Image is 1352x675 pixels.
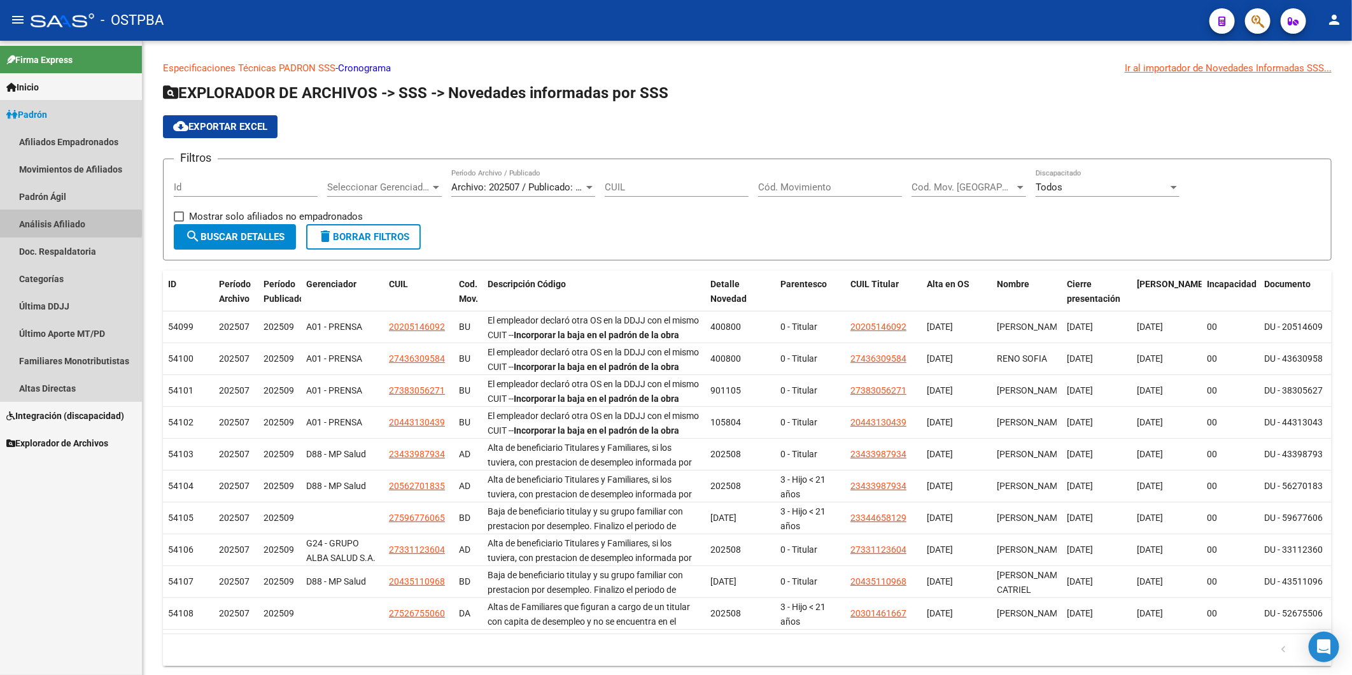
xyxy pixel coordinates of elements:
[306,322,362,332] span: A01 - PRENSA
[185,229,201,244] mat-icon: search
[1207,447,1254,462] div: 00
[384,271,454,327] datatable-header-cell: CUIL
[258,271,301,327] datatable-header-cell: Período Publicado
[1264,417,1323,427] span: DU - 44313043
[1207,479,1254,494] div: 00
[1067,608,1093,618] span: [DATE]
[488,425,679,465] strong: Incorporar la baja en el padrón de la obra social. Verificar si el empleador declaro [DOMAIN_NAME...
[780,322,817,332] span: 0 - Titular
[780,544,817,555] span: 0 - Titular
[710,279,747,304] span: Detalle Novedad
[459,544,470,555] span: AD
[1137,385,1163,395] span: [DATE]
[850,513,906,523] span: 23344658129
[775,271,845,327] datatable-header-cell: Parentesco
[219,385,250,395] span: 202507
[459,353,470,364] span: BU
[1264,513,1323,523] span: DU - 59677606
[389,449,445,459] span: 23433987934
[264,322,294,332] span: 202509
[301,271,384,327] datatable-header-cell: Gerenciador
[992,271,1062,327] datatable-header-cell: Nombre
[1259,271,1329,327] datatable-header-cell: Documento
[488,315,699,369] span: El empleador declaró otra OS en la DDJJ con el mismo CUIT -- -- OS ddjj
[1137,544,1163,555] span: [DATE]
[219,513,250,523] span: 202507
[459,322,470,332] span: BU
[1067,417,1093,427] span: [DATE]
[927,481,953,491] span: [DATE]
[10,12,25,27] mat-icon: menu
[389,513,445,523] span: 27596776065
[214,271,258,327] datatable-header-cell: Período Archivo
[710,385,741,395] span: 901105
[488,602,690,670] span: Altas de Familiares que figuran a cargo de un titular con capita de desempleo y no se encuentra e...
[264,417,294,427] span: 202509
[997,513,1065,523] span: [PERSON_NAME]
[927,322,953,332] span: [DATE]
[850,417,906,427] span: 20443130439
[1067,322,1093,332] span: [DATE]
[168,417,194,427] span: 54102
[185,231,285,243] span: Buscar Detalles
[163,271,214,327] datatable-header-cell: ID
[780,506,826,531] span: 3 - Hijo < 21 años
[488,347,699,401] span: El empleador declaró otra OS en la DDJJ con el mismo CUIT -- -- OS ddjj
[850,449,906,459] span: 23433987934
[488,411,699,464] span: El empleador declaró otra OS en la DDJJ con el mismo CUIT -- -- OS ddjj
[306,538,376,563] span: G24 - GRUPO ALBA SALUD S.A.
[850,576,906,586] span: 20435110968
[389,417,445,427] span: 20443130439
[219,449,250,459] span: 202507
[306,279,356,289] span: Gerenciador
[389,385,445,395] span: 27383056271
[101,6,164,34] span: - OSTPBA
[163,84,668,102] span: EXPLORADOR DE ARCHIVOS -> SSS -> Novedades informadas por SSS
[219,353,250,364] span: 202507
[264,576,294,586] span: 202509
[189,209,363,224] span: Mostrar solo afiliados no empadronados
[306,224,421,250] button: Borrar Filtros
[1202,271,1259,327] datatable-header-cell: Incapacidad
[780,576,817,586] span: 0 - Titular
[1207,320,1254,334] div: 00
[459,279,478,304] span: Cod. Mov.
[219,576,250,586] span: 202507
[488,379,699,432] span: El empleador declaró otra OS en la DDJJ con el mismo CUIT -- -- OS ddjj
[459,449,470,459] span: AD
[1067,544,1093,555] span: [DATE]
[264,385,294,395] span: 202509
[710,513,736,523] span: [DATE]
[327,181,430,193] span: Seleccionar Gerenciador
[459,385,470,395] span: BU
[488,474,692,543] span: Alta de beneficiario Titulares y Familiares, si los tuviera, con prestacion de desempleo informad...
[997,279,1029,289] span: Nombre
[1207,574,1254,589] div: 00
[1309,632,1339,662] div: Open Intercom Messenger
[1067,576,1093,586] span: [DATE]
[1264,608,1323,618] span: DU - 52675506
[389,353,445,364] span: 27436309584
[1327,12,1342,27] mat-icon: person
[1207,383,1254,398] div: 00
[306,576,366,586] span: D88 - MP Salud
[710,481,741,491] span: 202508
[318,229,333,244] mat-icon: delete
[219,608,250,618] span: 202507
[6,409,124,423] span: Integración (discapacidad)
[1264,322,1323,332] span: DU - 20514609
[168,544,194,555] span: 54106
[1137,576,1163,586] span: [DATE]
[1264,279,1311,289] span: Documento
[997,417,1065,427] span: [PERSON_NAME]
[1137,353,1163,364] span: [DATE]
[168,481,194,491] span: 54104
[997,481,1065,491] span: [PERSON_NAME]
[338,62,391,74] a: Cronograma
[6,53,73,67] span: Firma Express
[1137,417,1163,427] span: [DATE]
[454,271,482,327] datatable-header-cell: Cod. Mov.
[710,353,741,364] span: 400800
[488,506,696,574] span: Baja de beneficiario titulay y su grupo familiar con prestacion por desempleo. Finalizo el period...
[1036,181,1062,193] span: Todos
